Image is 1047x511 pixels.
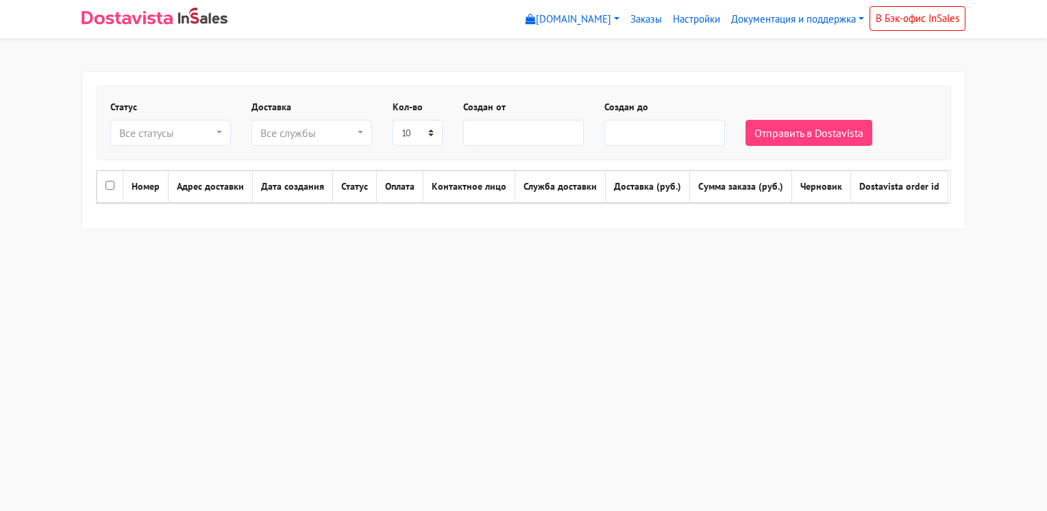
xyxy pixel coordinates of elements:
[604,100,648,114] label: Создан до
[251,100,291,114] label: Доставка
[110,120,231,146] button: Все статусы
[690,171,792,203] th: Сумма заказа (руб.)
[178,8,227,24] img: InSales
[606,171,690,203] th: Доставка (руб.)
[870,6,965,31] a: В Бэк-офис InSales
[169,171,253,203] th: Адрес доставки
[792,171,851,203] th: Черновик
[667,6,726,33] a: Настройки
[851,171,948,203] th: Dostavista order id
[515,171,606,203] th: Служба доставки
[260,125,355,141] div: Все службы
[746,120,872,146] button: Отправить в Dostavista
[251,120,372,146] button: Все службы
[377,171,423,203] th: Оплата
[123,171,169,203] th: Номер
[423,171,515,203] th: Контактное лицо
[253,171,333,203] th: Дата создания
[625,6,667,33] a: Заказы
[463,100,506,114] label: Создан от
[333,171,377,203] th: Статус
[82,11,173,25] img: Dostavista - срочная курьерская служба доставки
[119,125,214,141] div: Все статусы
[520,6,625,33] a: [DOMAIN_NAME]
[393,100,423,114] label: Кол-во
[726,6,870,33] a: Документация и поддержка
[110,100,137,114] label: Статус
